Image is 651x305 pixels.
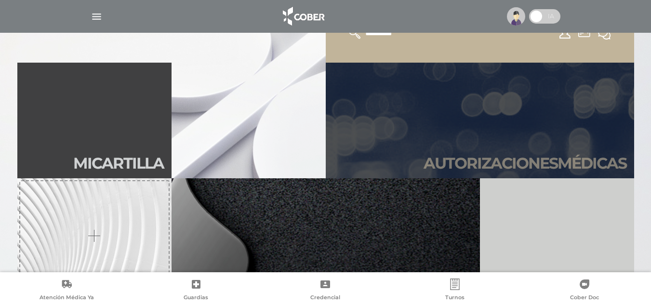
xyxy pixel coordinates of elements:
[424,154,626,172] h2: Autori zaciones médicas
[507,7,525,26] img: profile-placeholder.svg
[278,5,328,28] img: logo_cober_home-white.png
[570,294,599,303] span: Cober Doc
[91,11,103,23] img: Cober_menu-lines-white.svg
[172,178,480,294] a: Meds
[310,294,340,303] span: Credencial
[429,270,472,288] h2: Meds
[326,63,634,178] a: Autorizacionesmédicas
[519,278,649,303] a: Cober Doc
[445,294,465,303] span: Turnos
[73,154,164,172] h2: Mi car tilla
[132,278,261,303] a: Guardias
[17,63,172,178] a: Micartilla
[2,278,132,303] a: Atención Médica Ya
[390,278,520,303] a: Turnos
[261,278,390,303] a: Credencial
[40,294,94,303] span: Atención Médica Ya
[184,294,208,303] span: Guardias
